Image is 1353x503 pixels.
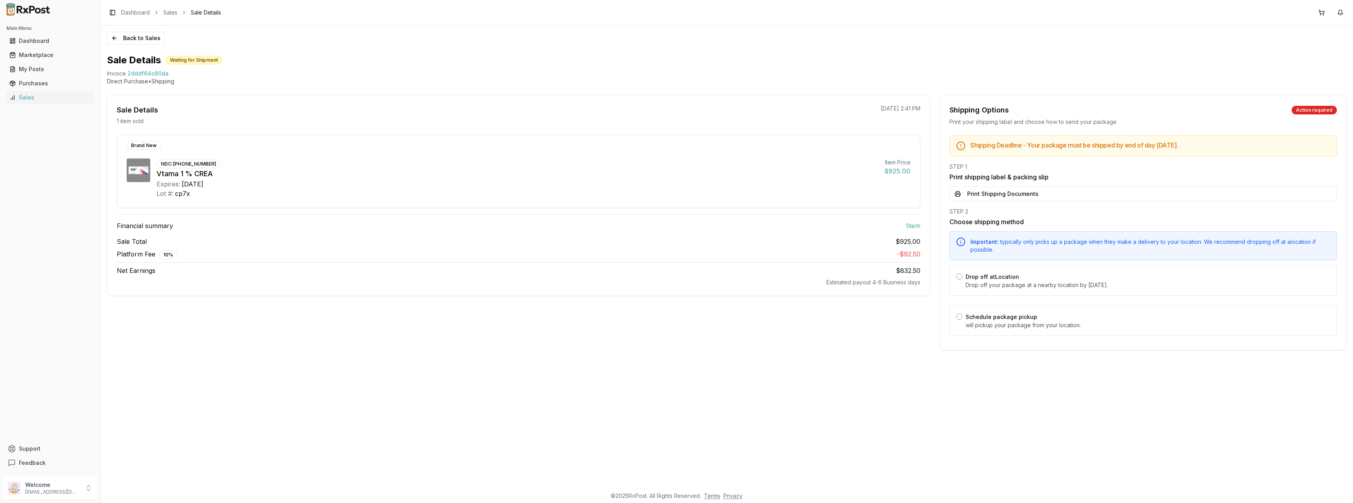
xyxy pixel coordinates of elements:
button: Support [3,442,97,456]
div: $925.00 [885,166,911,176]
h3: Print shipping label & packing slip [949,172,1337,182]
a: Purchases [6,76,94,90]
a: Sales [163,9,177,17]
div: Lot #: [157,189,173,198]
a: Sales [6,90,94,105]
p: 1 item sold [117,117,144,125]
button: Dashboard [3,35,97,47]
span: - $92.50 [897,250,920,258]
a: Dashboard [6,34,94,48]
a: Privacy [723,492,743,499]
span: 1 item [905,221,920,230]
button: Feedback [3,456,97,470]
a: Dashboard [121,9,150,17]
div: Invoice [107,70,126,77]
span: Feedback [19,459,46,467]
div: Brand New [127,141,161,150]
button: Print Shipping Documents [949,186,1337,201]
div: NDC: [PHONE_NUMBER] [157,160,221,168]
p: [DATE] 2:41 PM [881,105,920,112]
button: Sales [3,91,97,104]
span: Net Earnings [117,266,155,275]
span: Financial summary [117,221,173,230]
div: typically only picks up a package when they make a delivery to your location. We recommend droppi... [970,238,1330,254]
span: Sale Total [117,237,147,246]
a: My Posts [6,62,94,76]
button: Marketplace [3,49,97,61]
div: Marketplace [9,51,91,59]
label: Schedule package pickup [966,313,1037,320]
div: Sale Details [117,105,158,116]
div: Waiting for Shipment [166,56,222,64]
h5: Shipping Deadline - Your package must be shipped by end of day [DATE] . [970,142,1330,148]
div: [DATE] [182,179,203,189]
div: cp7x [175,189,190,198]
nav: breadcrumb [121,9,221,17]
label: Drop off at Location [966,273,1019,280]
div: Item Price [885,158,911,166]
h2: Main Menu [6,25,94,31]
a: Terms [704,492,720,499]
button: My Posts [3,63,97,76]
div: Vtama 1 % CREA [157,168,878,179]
span: Sale Details [191,9,221,17]
button: Back to Sales [107,32,165,44]
div: Print your shipping label and choose how to send your package [949,118,1337,126]
div: Purchases [9,79,91,87]
div: 10 % [159,251,177,259]
h3: Choose shipping method [949,217,1337,227]
div: Estimated payout 4-6 Business days [117,278,920,286]
a: Marketplace [6,48,94,62]
span: $832.50 [896,267,920,275]
span: Important: [970,238,999,245]
div: My Posts [9,65,91,73]
div: Dashboard [9,37,91,45]
img: Vtama 1 % CREA [127,158,150,182]
p: [EMAIL_ADDRESS][DOMAIN_NAME] [25,489,80,495]
div: STEP 1 [949,163,1337,171]
div: Action required [1292,106,1337,114]
h1: Sale Details [107,54,161,66]
img: User avatar [8,482,20,494]
p: Drop off your package at a nearby location by [DATE] . [966,281,1330,289]
button: Purchases [3,77,97,90]
div: STEP 2 [949,208,1337,216]
span: $925.00 [896,237,920,246]
div: Sales [9,94,91,101]
span: Platform Fee [117,249,177,259]
img: RxPost Logo [3,3,53,16]
div: Expires: [157,179,180,189]
span: 2dddf64c80da [127,70,169,77]
p: will pickup your package from your location. [966,321,1330,329]
p: Direct Purchase • Shipping [107,77,1347,85]
div: Shipping Options [949,105,1009,116]
p: Welcome [25,481,80,489]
